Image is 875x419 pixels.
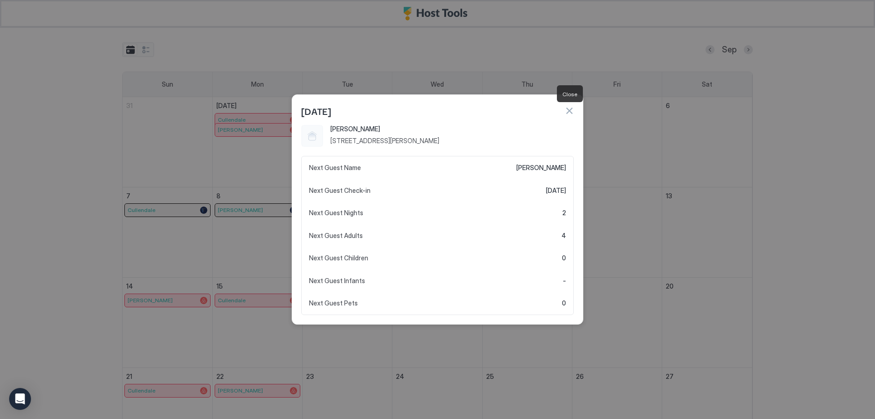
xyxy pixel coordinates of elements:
[309,209,363,217] span: Next Guest Nights
[309,299,358,307] span: Next Guest Pets
[309,277,365,285] span: Next Guest Infants
[562,91,577,98] span: Close
[309,186,371,195] span: Next Guest Check-in
[309,164,361,172] span: Next Guest Name
[563,277,566,285] span: -
[309,232,363,240] span: Next Guest Adults
[562,299,566,307] span: 0
[9,388,31,410] div: Open Intercom Messenger
[330,137,574,145] span: [STREET_ADDRESS][PERSON_NAME]
[562,254,566,262] span: 0
[330,125,574,133] span: [PERSON_NAME]
[516,164,566,172] span: [PERSON_NAME]
[301,104,331,118] span: [DATE]
[562,209,566,217] span: 2
[546,186,566,195] span: [DATE]
[309,254,368,262] span: Next Guest Children
[561,232,566,240] span: 4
